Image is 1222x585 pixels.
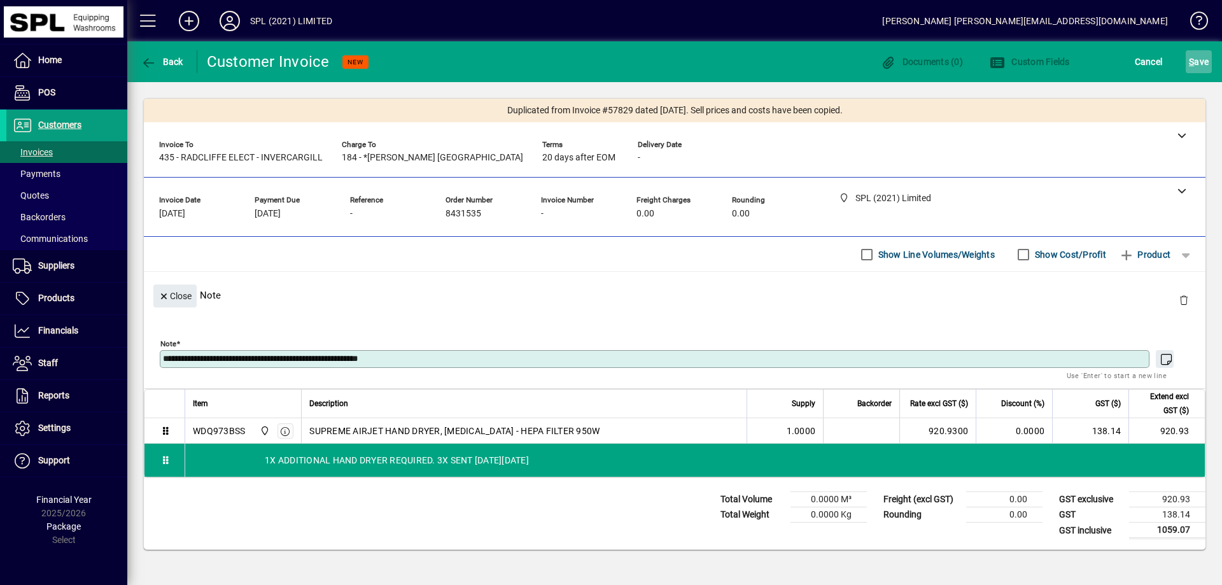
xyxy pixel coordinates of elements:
span: NEW [348,58,363,66]
button: Cancel [1132,50,1166,73]
div: Customer Invoice [207,52,330,72]
button: Product [1113,243,1177,266]
a: Communications [6,228,127,250]
span: Package [46,521,81,532]
div: WDQ973BSS [193,425,245,437]
a: Quotes [6,185,127,206]
span: Settings [38,423,71,433]
span: - [350,209,353,219]
td: GST inclusive [1053,523,1129,539]
span: 8431535 [446,209,481,219]
span: 20 days after EOM [542,153,615,163]
div: 1X ADDITIONAL HAND DRYER REQUIRED. 3X SENT [DATE][DATE] [185,444,1205,477]
button: Custom Fields [987,50,1073,73]
span: Communications [13,234,88,244]
td: 138.14 [1129,507,1205,523]
span: 0.00 [732,209,750,219]
span: Cancel [1135,52,1163,72]
span: Financial Year [36,495,92,505]
mat-label: Note [160,339,176,348]
span: 0.00 [636,209,654,219]
span: Staff [38,358,58,368]
a: Home [6,45,127,76]
span: GST ($) [1095,397,1121,411]
mat-hint: Use 'Enter' to start a new line [1067,368,1167,383]
span: Customers [38,120,81,130]
span: Discount (%) [1001,397,1044,411]
div: Note [144,272,1205,318]
span: Item [193,397,208,411]
span: Invoices [13,147,53,157]
a: Support [6,445,127,477]
a: Invoices [6,141,127,163]
span: 435 - RADCLIFFE ELECT - INVERCARGILL [159,153,323,163]
a: Suppliers [6,250,127,282]
span: Quotes [13,190,49,201]
div: 920.9300 [908,425,968,437]
span: Custom Fields [990,57,1070,67]
td: 0.00 [966,507,1043,523]
span: ave [1189,52,1209,72]
button: Documents (0) [877,50,966,73]
span: [DATE] [159,209,185,219]
span: SUPREME AIRJET HAND DRYER, [MEDICAL_DATA] - HEPA FILTER 950W [309,425,600,437]
span: Extend excl GST ($) [1137,390,1189,418]
button: Close [153,285,197,307]
td: 138.14 [1052,418,1128,444]
span: POS [38,87,55,97]
app-page-header-button: Delete [1169,294,1199,306]
a: Settings [6,412,127,444]
a: Knowledge Base [1181,3,1206,44]
span: - [638,153,640,163]
span: Reports [38,390,69,400]
span: SPL (2021) Limited [256,424,271,438]
label: Show Line Volumes/Weights [876,248,995,261]
a: Products [6,283,127,314]
td: 0.0000 M³ [790,492,867,507]
span: Suppliers [38,260,74,271]
td: 920.93 [1129,492,1205,507]
td: GST [1053,507,1129,523]
a: Staff [6,348,127,379]
app-page-header-button: Close [150,290,200,301]
div: [PERSON_NAME] [PERSON_NAME][EMAIL_ADDRESS][DOMAIN_NAME] [882,11,1168,31]
td: Freight (excl GST) [877,492,966,507]
span: S [1189,57,1194,67]
td: Total Volume [714,492,790,507]
span: Products [38,293,74,303]
a: Payments [6,163,127,185]
button: Delete [1169,285,1199,315]
td: Rounding [877,507,966,523]
a: Reports [6,380,127,412]
span: Home [38,55,62,65]
span: Support [38,455,70,465]
span: Payments [13,169,60,179]
button: Profile [209,10,250,32]
td: 0.00 [966,492,1043,507]
span: [DATE] [255,209,281,219]
span: Rate excl GST ($) [910,397,968,411]
label: Show Cost/Profit [1032,248,1106,261]
span: Description [309,397,348,411]
span: Duplicated from Invoice #57829 dated [DATE]. Sell prices and costs have been copied. [507,104,843,117]
span: Product [1119,244,1170,265]
span: Backorders [13,212,66,222]
span: Documents (0) [880,57,963,67]
button: Back [137,50,186,73]
td: 0.0000 [976,418,1052,444]
span: Backorder [857,397,892,411]
span: 1.0000 [787,425,816,437]
app-page-header-button: Back [127,50,197,73]
button: Add [169,10,209,32]
button: Save [1186,50,1212,73]
span: - [541,209,544,219]
td: 0.0000 Kg [790,507,867,523]
span: Financials [38,325,78,335]
a: POS [6,77,127,109]
td: Total Weight [714,507,790,523]
span: Back [141,57,183,67]
a: Backorders [6,206,127,228]
td: 920.93 [1128,418,1205,444]
span: 184 - *[PERSON_NAME] [GEOGRAPHIC_DATA] [342,153,523,163]
span: Supply [792,397,815,411]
